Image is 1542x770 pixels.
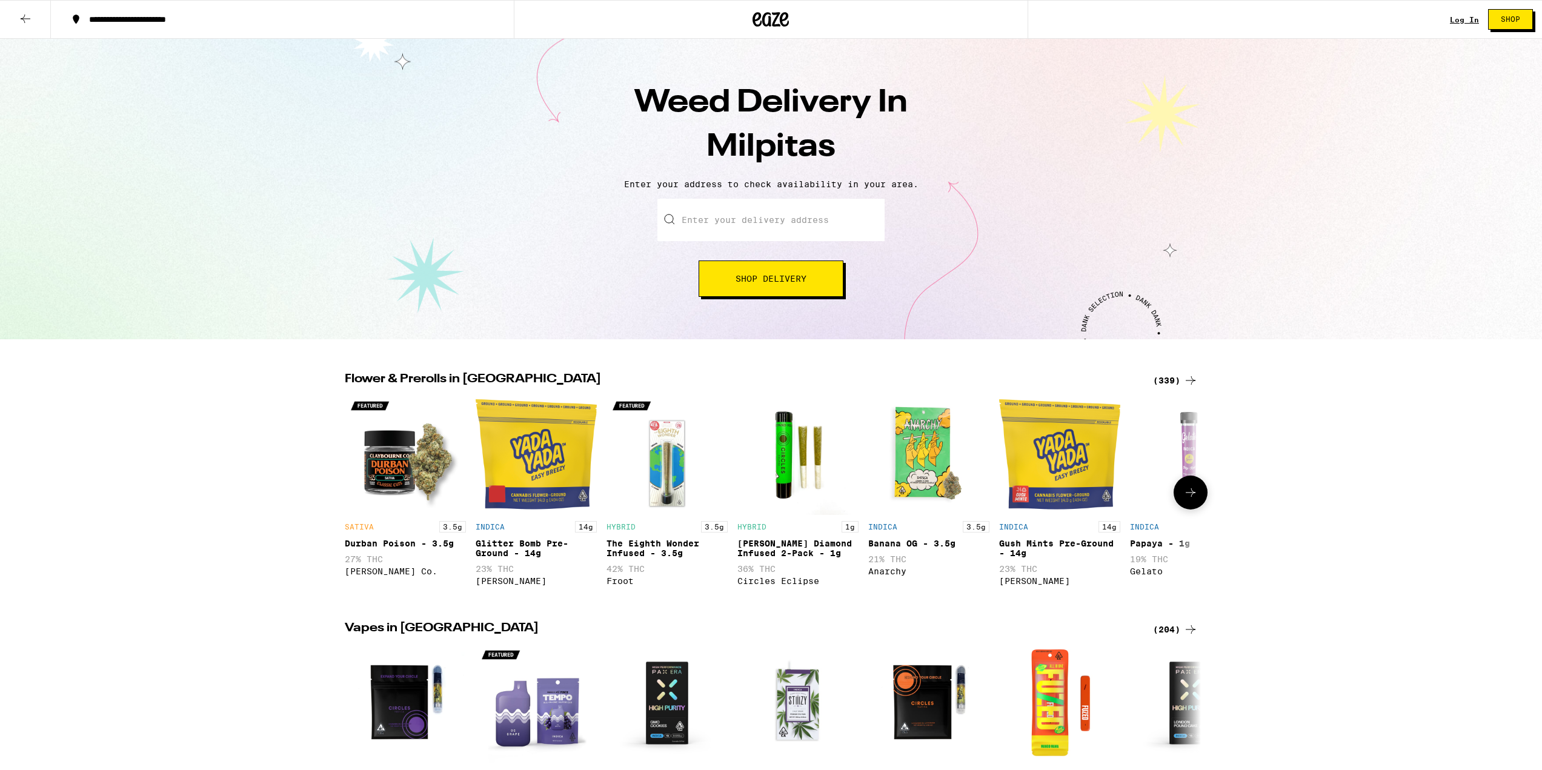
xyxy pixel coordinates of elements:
[1501,16,1520,23] span: Shop
[12,179,1530,189] p: Enter your address to check availability in your area.
[999,576,1120,586] div: [PERSON_NAME]
[345,523,374,531] p: SATIVA
[999,643,1120,764] img: Fuzed - Mango Mama AIO - 1g
[345,394,466,515] img: Claybourne Co. - Durban Poison - 3.5g
[706,131,836,163] span: Milpitas
[737,394,859,515] img: Circles Eclipse - Runtz Diamond Infused 2-Pack - 1g
[999,564,1120,574] p: 23% THC
[476,576,597,586] div: [PERSON_NAME]
[999,394,1120,592] div: Open page for Gush Mints Pre-Ground - 14g from Yada Yada
[737,539,859,558] div: [PERSON_NAME] Diamond Infused 2-Pack - 1g
[1130,643,1251,764] img: PAX - Pax High Purity: London Pound Cake - 1g
[737,523,766,531] p: HYBRID
[476,523,505,531] p: INDICA
[701,521,728,533] p: 3.5g
[737,576,859,586] div: Circles Eclipse
[868,643,989,764] img: Circles Base Camp - Jellylicious - 1g
[1153,373,1198,388] a: (339)
[476,643,597,764] img: Tempo - OG Grape AIO - 1g
[476,539,597,558] div: Glitter Bomb Pre-Ground - 14g
[737,643,859,764] img: STIIIZY - OG - Purple Punch - 0.5g
[606,394,728,592] div: Open page for The Eighth Wonder Infused - 3.5g from Froot
[345,394,466,592] div: Open page for Durban Poison - 3.5g from Claybourne Co.
[999,539,1120,558] div: Gush Mints Pre-Ground - 14g
[699,261,843,297] button: Shop Delivery
[1488,9,1533,30] button: Shop
[606,576,728,586] div: Froot
[842,521,859,533] p: 1g
[1130,554,1251,564] p: 19% THC
[575,521,597,533] p: 14g
[476,564,597,574] p: 23% THC
[345,373,1138,388] h2: Flower & Prerolls in [GEOGRAPHIC_DATA]
[868,554,989,564] p: 21% THC
[559,81,983,170] h1: Weed Delivery In
[606,539,728,558] div: The Eighth Wonder Infused - 3.5g
[345,539,466,548] div: Durban Poison - 3.5g
[1130,539,1251,548] div: Papaya - 1g
[345,566,466,576] div: [PERSON_NAME] Co.
[999,523,1028,531] p: INDICA
[999,394,1120,515] img: Yada Yada - Gush Mints Pre-Ground - 14g
[1130,523,1159,531] p: INDICA
[868,394,989,515] img: Anarchy - Banana OG - 3.5g
[963,521,989,533] p: 3.5g
[1098,521,1120,533] p: 14g
[1130,394,1251,515] img: Gelato - Papaya - 1g
[1130,566,1251,576] div: Gelato
[868,523,897,531] p: INDICA
[1153,622,1198,637] a: (204)
[657,199,885,241] input: Enter your delivery address
[606,394,728,515] img: Froot - The Eighth Wonder Infused - 3.5g
[868,394,989,592] div: Open page for Banana OG - 3.5g from Anarchy
[345,643,466,764] img: Circles Base Camp - Kush Berry Bliss - 1g
[606,523,636,531] p: HYBRID
[868,566,989,576] div: Anarchy
[476,394,597,592] div: Open page for Glitter Bomb Pre-Ground - 14g from Yada Yada
[476,394,597,515] img: Yada Yada - Glitter Bomb Pre-Ground - 14g
[606,643,728,764] img: PAX - Pax High Purity: GMO Cookies - 1g
[737,394,859,592] div: Open page for Runtz Diamond Infused 2-Pack - 1g from Circles Eclipse
[345,554,466,564] p: 27% THC
[1450,16,1479,24] div: Log In
[606,564,728,574] p: 42% THC
[1130,394,1251,592] div: Open page for Papaya - 1g from Gelato
[737,564,859,574] p: 36% THC
[439,521,466,533] p: 3.5g
[868,539,989,548] div: Banana OG - 3.5g
[736,274,806,283] span: Shop Delivery
[345,622,1138,637] h2: Vapes in [GEOGRAPHIC_DATA]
